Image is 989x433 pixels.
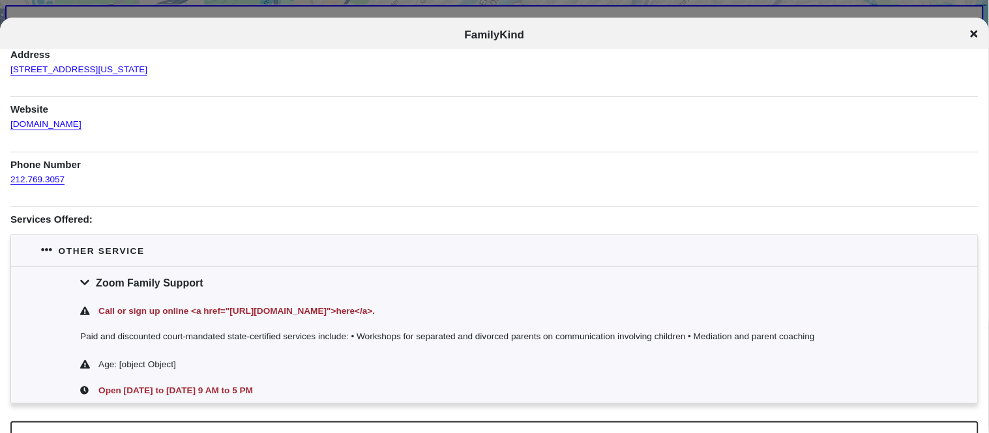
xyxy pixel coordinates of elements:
[10,42,979,61] h1: Address
[96,384,909,398] div: Open [DATE] to [DATE] 9 AM to 5 PM
[10,166,65,185] a: 212.769.3057
[11,266,978,298] div: Zoom Family Support
[10,206,979,226] h1: Services Offered:
[10,96,979,116] h1: Website
[59,244,145,258] div: Other service
[10,56,147,75] a: [STREET_ADDRESS][US_STATE]
[98,357,909,372] div: Age: [object Object]
[10,111,81,130] a: [DOMAIN_NAME]
[10,152,979,171] h1: Phone Number
[11,324,978,352] div: Paid and discounted court-mandated state-certified services include: • Workshops for separated an...
[96,304,909,318] div: Call or sign up online <a href="[URL][DOMAIN_NAME]">here</a>.
[465,29,525,41] span: FamilyKind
